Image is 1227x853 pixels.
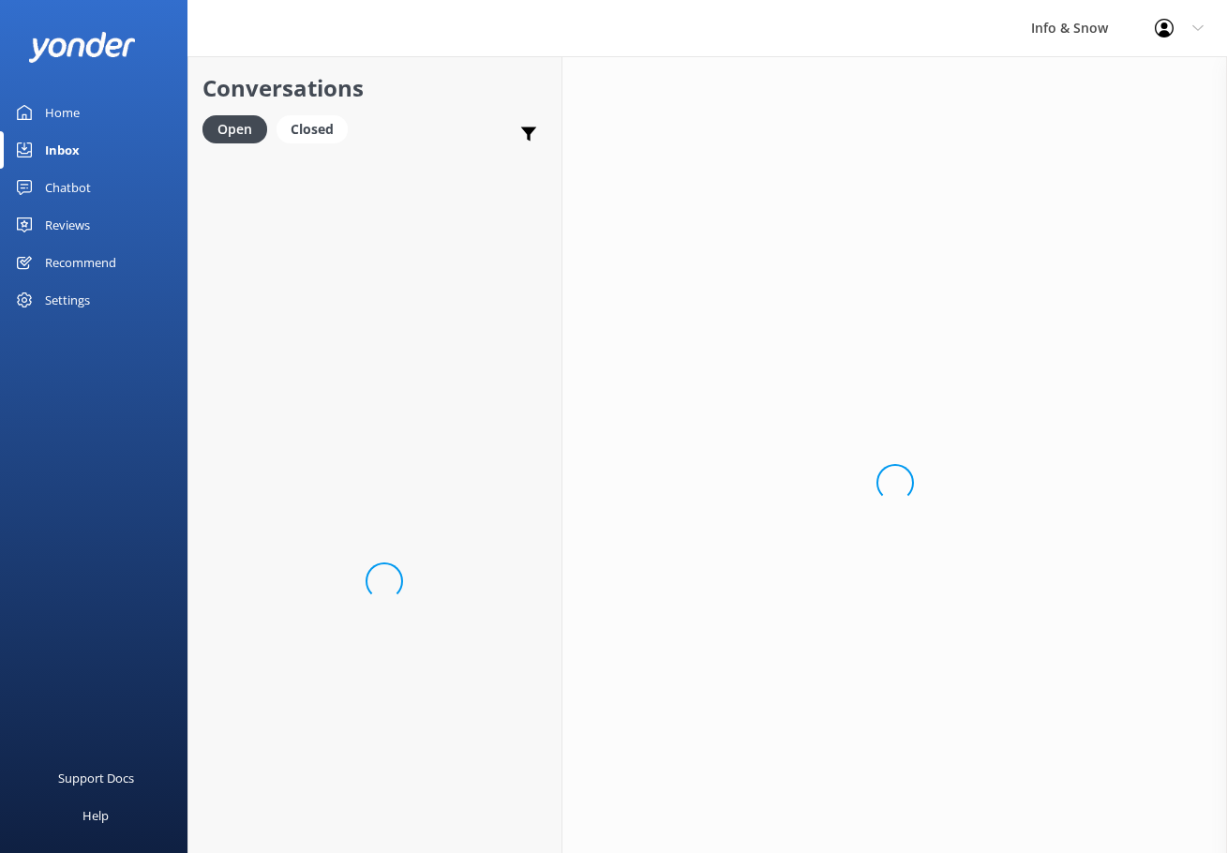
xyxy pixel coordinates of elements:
[45,281,90,319] div: Settings
[45,169,91,206] div: Chatbot
[58,759,134,797] div: Support Docs
[82,797,109,834] div: Help
[45,94,80,131] div: Home
[202,70,547,106] h2: Conversations
[45,131,80,169] div: Inbox
[28,32,136,63] img: yonder-white-logo.png
[277,115,348,143] div: Closed
[45,206,90,244] div: Reviews
[45,244,116,281] div: Recommend
[277,118,357,139] a: Closed
[202,115,267,143] div: Open
[202,118,277,139] a: Open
